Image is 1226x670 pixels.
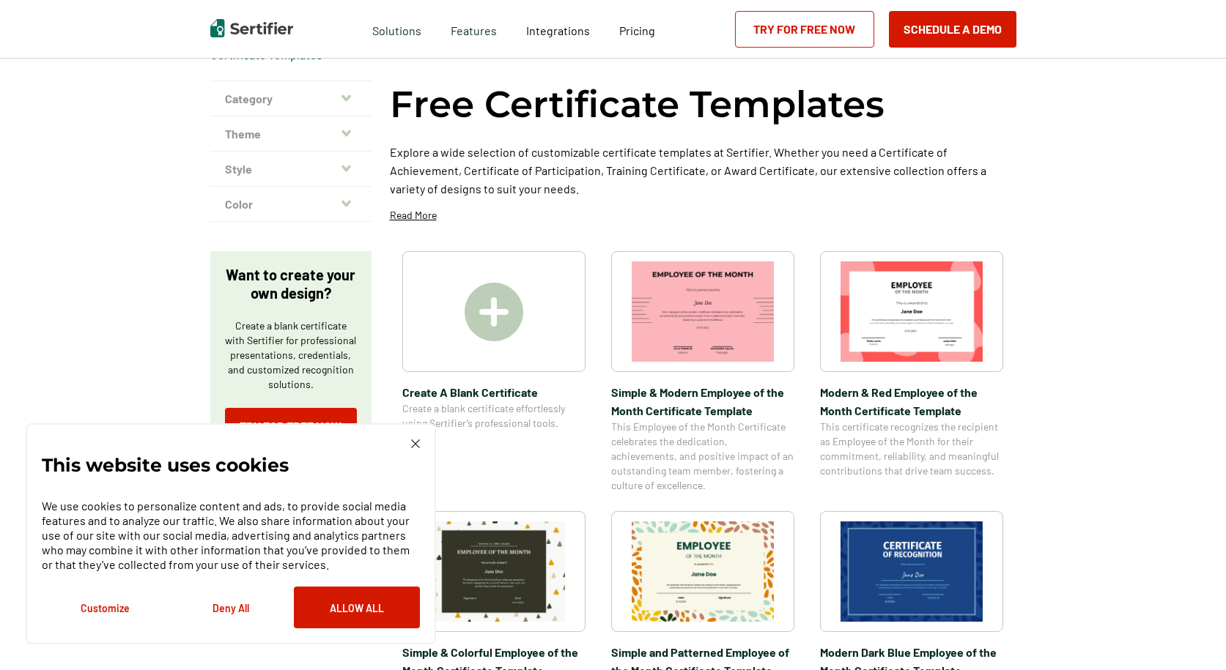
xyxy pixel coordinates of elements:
[42,458,289,472] p: This website uses cookies
[611,420,794,493] span: This Employee of the Month Certificate celebrates the dedication, achievements, and positive impa...
[820,251,1003,493] a: Modern & Red Employee of the Month Certificate TemplateModern & Red Employee of the Month Certifi...
[465,283,523,341] img: Create A Blank Certificate
[390,81,885,128] h1: Free Certificate Templates
[210,81,372,116] button: Category
[841,521,983,622] img: Modern Dark Blue Employee of the Month Certificate Template
[390,208,437,223] p: Read More
[619,20,655,38] a: Pricing
[451,20,497,38] span: Features
[526,23,590,37] span: Integrations
[210,152,372,187] button: Style
[42,587,168,628] button: Customize
[632,521,774,622] img: Simple and Patterned Employee of the Month Certificate Template
[210,19,293,37] img: Sertifier | Digital Credentialing Platform
[210,116,372,152] button: Theme
[423,521,565,622] img: Simple & Colorful Employee of the Month Certificate Template
[372,20,421,38] span: Solutions
[820,383,1003,420] span: Modern & Red Employee of the Month Certificate Template
[611,383,794,420] span: Simple & Modern Employee of the Month Certificate Template
[841,261,983,362] img: Modern & Red Employee of the Month Certificate Template
[820,420,1003,478] span: This certificate recognizes the recipient as Employee of the Month for their commitment, reliabil...
[611,251,794,493] a: Simple & Modern Employee of the Month Certificate TemplateSimple & Modern Employee of the Month C...
[225,408,357,444] a: Try for Free Now
[402,401,586,431] span: Create a blank certificate effortlessly using Sertifier’s professional tools.
[225,319,357,392] p: Create a blank certificate with Sertifier for professional presentations, credentials, and custom...
[526,20,590,38] a: Integrations
[210,187,372,222] button: Color
[294,587,420,628] button: Allow All
[390,143,1016,198] p: Explore a wide selection of customizable certificate templates at Sertifier. Whether you need a C...
[632,261,774,362] img: Simple & Modern Employee of the Month Certificate Template
[1153,600,1226,670] iframe: Chat Widget
[619,23,655,37] span: Pricing
[402,383,586,401] span: Create A Blank Certificate
[411,439,420,448] img: Cookie Popup Close
[735,11,874,48] a: Try for Free Now
[225,266,357,302] p: Want to create your own design?
[889,11,1016,48] button: Schedule a Demo
[168,587,294,628] button: Deny All
[42,499,420,572] p: We use cookies to personalize content and ads, to provide social media features and to analyze ou...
